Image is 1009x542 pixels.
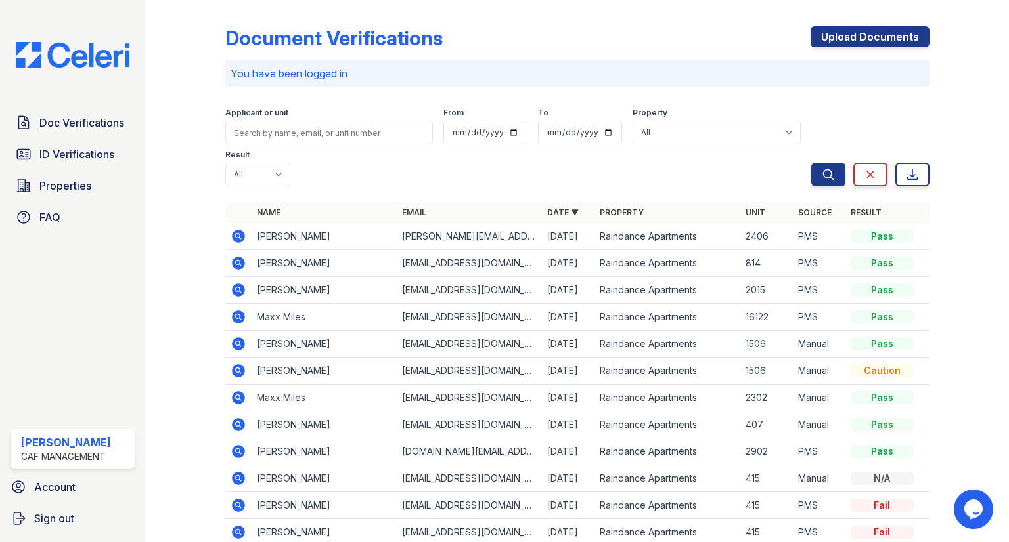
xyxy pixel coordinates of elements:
td: [DATE] [542,358,594,385]
div: Pass [851,257,914,270]
span: Sign out [34,511,74,526]
p: You have been logged in [231,66,924,81]
td: 407 [740,411,793,438]
td: [DATE] [542,411,594,438]
a: Property [600,207,644,217]
td: Raindance Apartments [594,411,740,438]
td: [EMAIL_ADDRESS][DOMAIN_NAME] [397,304,542,331]
div: Document Verifications [225,26,443,50]
label: From [443,108,464,118]
td: Raindance Apartments [594,304,740,331]
label: To [538,108,549,118]
div: Pass [851,418,914,431]
a: Upload Documents [811,26,930,47]
div: Fail [851,526,914,539]
td: Raindance Apartments [594,358,740,385]
td: Maxx Miles [252,304,397,331]
td: [DATE] [542,492,594,519]
td: Raindance Apartments [594,331,740,358]
td: PMS [793,304,845,331]
td: 2015 [740,277,793,304]
td: [DOMAIN_NAME][EMAIL_ADDRESS][DOMAIN_NAME] [397,438,542,465]
td: [PERSON_NAME] [252,411,397,438]
td: Raindance Apartments [594,385,740,411]
td: [EMAIL_ADDRESS][DOMAIN_NAME] [397,385,542,411]
td: [EMAIL_ADDRESS][DOMAIN_NAME] [397,277,542,304]
td: [EMAIL_ADDRESS][DOMAIN_NAME] [397,465,542,492]
td: 415 [740,465,793,492]
td: [DATE] [542,465,594,492]
td: PMS [793,223,845,250]
img: CE_Logo_Blue-a8612792a0a2168367f1c8372b55b34899dd931a85d93a1a3d3e32e68fde9ad4.png [5,42,140,68]
td: [DATE] [542,385,594,411]
td: 1506 [740,331,793,358]
td: Raindance Apartments [594,465,740,492]
span: ID Verifications [39,146,114,162]
td: Raindance Apartments [594,438,740,465]
div: CAF Management [21,450,111,463]
td: Raindance Apartments [594,250,740,277]
td: Manual [793,358,845,385]
td: [PERSON_NAME] [252,465,397,492]
td: [DATE] [542,223,594,250]
td: PMS [793,250,845,277]
td: [DATE] [542,304,594,331]
span: FAQ [39,209,60,225]
td: Manual [793,385,845,411]
td: 415 [740,492,793,519]
td: [DATE] [542,331,594,358]
span: Doc Verifications [39,115,124,131]
div: N/A [851,472,914,485]
span: Properties [39,178,91,194]
td: [DATE] [542,438,594,465]
td: [EMAIL_ADDRESS][DOMAIN_NAME] [397,492,542,519]
td: Manual [793,465,845,492]
td: [PERSON_NAME] [252,250,397,277]
a: Date ▼ [547,207,579,217]
td: [PERSON_NAME] [252,358,397,385]
td: Manual [793,411,845,438]
td: [EMAIL_ADDRESS][DOMAIN_NAME] [397,358,542,385]
a: ID Verifications [11,141,135,167]
a: Account [5,474,140,500]
div: Pass [851,445,914,458]
td: [PERSON_NAME] [252,223,397,250]
td: [EMAIL_ADDRESS][DOMAIN_NAME] [397,411,542,438]
a: Sign out [5,505,140,532]
div: Pass [851,230,914,243]
a: FAQ [11,204,135,230]
td: [DATE] [542,250,594,277]
div: Fail [851,499,914,512]
td: [EMAIL_ADDRESS][DOMAIN_NAME] [397,331,542,358]
td: [PERSON_NAME] [252,438,397,465]
td: Raindance Apartments [594,492,740,519]
td: [PERSON_NAME] [252,492,397,519]
a: Email [402,207,426,217]
td: 2302 [740,385,793,411]
a: Result [851,207,882,217]
div: Pass [851,283,914,297]
td: [EMAIL_ADDRESS][DOMAIN_NAME] [397,250,542,277]
div: Pass [851,337,914,350]
a: Unit [746,207,765,217]
a: Name [257,207,280,217]
div: Pass [851,391,914,404]
td: Maxx Miles [252,385,397,411]
td: [PERSON_NAME][EMAIL_ADDRESS][DOMAIN_NAME] [397,223,542,250]
td: PMS [793,277,845,304]
td: 2406 [740,223,793,250]
td: [PERSON_NAME] [252,277,397,304]
input: Search by name, email, or unit number [225,121,433,144]
td: Raindance Apartments [594,223,740,250]
td: PMS [793,438,845,465]
a: Properties [11,173,135,199]
div: Pass [851,310,914,323]
td: Raindance Apartments [594,277,740,304]
td: [DATE] [542,277,594,304]
td: PMS [793,492,845,519]
span: Account [34,479,76,495]
td: Manual [793,331,845,358]
a: Source [798,207,832,217]
td: 2902 [740,438,793,465]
